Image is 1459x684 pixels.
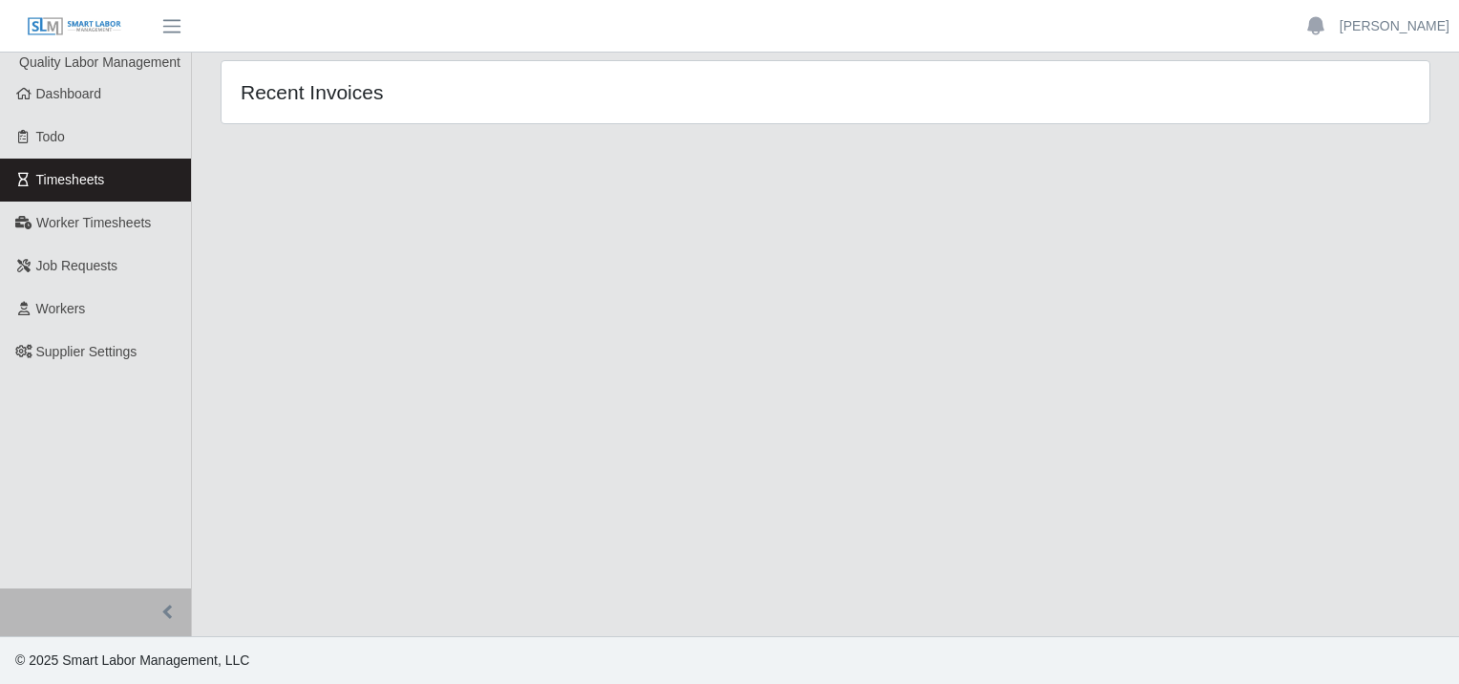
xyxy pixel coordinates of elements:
span: Supplier Settings [36,344,137,359]
a: [PERSON_NAME] [1340,16,1449,36]
h4: Recent Invoices [241,80,711,104]
span: Quality Labor Management [19,54,180,70]
img: SLM Logo [27,16,122,37]
span: Dashboard [36,86,102,101]
span: Todo [36,129,65,144]
span: Job Requests [36,258,118,273]
span: Workers [36,301,86,316]
span: © 2025 Smart Labor Management, LLC [15,652,249,668]
span: Timesheets [36,172,105,187]
span: Worker Timesheets [36,215,151,230]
